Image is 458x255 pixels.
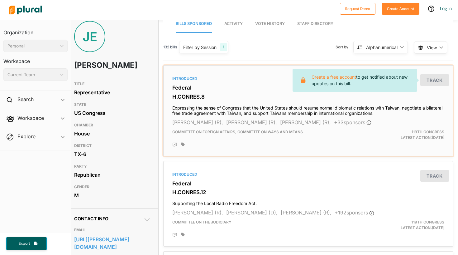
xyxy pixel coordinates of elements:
a: Bills Sponsored [176,15,212,33]
h3: Workspace [3,52,68,66]
h3: EMAIL [74,226,150,234]
div: Introduced [172,76,444,81]
div: 1 [220,43,227,51]
a: Create a free account [312,74,356,80]
span: Committee on the Judiciary [172,220,231,224]
a: [URL][PERSON_NAME][DOMAIN_NAME] [74,235,150,252]
div: Add Position Statement [172,233,177,238]
h3: GENDER [74,183,150,191]
span: [PERSON_NAME] (R), [281,209,332,216]
div: Add Position Statement [172,142,177,147]
div: Latest Action: [DATE] [355,129,449,140]
h3: CHAMBER [74,121,150,129]
button: Create Account [382,3,419,15]
div: Alphanumerical [366,44,398,51]
div: Republican [74,170,150,179]
span: + 33 sponsor s [334,119,371,125]
button: Track [420,170,449,182]
h3: Organization [3,23,68,37]
div: Add tags [181,142,185,147]
h3: STATE [74,101,150,108]
span: Vote History [255,21,285,26]
a: Request Demo [340,5,375,12]
button: Track [420,74,449,86]
a: Staff Directory [297,15,333,33]
span: 119th Congress [412,220,444,224]
h4: Expressing the sense of Congress that the United States should resume normal diplomatic relations... [172,102,444,116]
div: TX-6 [74,150,150,159]
span: View [427,44,437,51]
h3: H.CONRES.12 [172,189,444,195]
h1: [PERSON_NAME] [74,56,120,75]
div: Representative [74,88,150,97]
h3: H.CONRES.8 [172,94,444,100]
div: Introduced [172,172,444,177]
div: JE [74,21,105,52]
div: Filter by Session [183,44,217,51]
span: Contact Info [74,216,108,221]
span: [PERSON_NAME] (R), [172,119,223,125]
div: Add tags [181,233,185,237]
h3: PARTY [74,163,150,170]
span: [PERSON_NAME] (R), [172,209,223,216]
h4: Supporting the Local Radio Freedom Act. [172,198,444,206]
span: [PERSON_NAME] (R), [226,119,277,125]
a: Activity [224,15,243,33]
div: Current Team [7,71,57,78]
button: Request Demo [340,3,375,15]
span: [PERSON_NAME] (R), [280,119,331,125]
h3: Federal [172,85,444,91]
h3: Federal [172,180,444,187]
span: Activity [224,21,243,26]
span: Sort by [336,44,353,50]
a: Vote History [255,15,285,33]
span: Export [14,241,34,246]
h2: Search [17,96,34,103]
span: 132 bills [163,44,177,50]
h3: DISTRICT [74,142,150,150]
a: Create Account [382,5,419,12]
a: Log In [440,6,452,11]
div: Personal [7,43,57,49]
div: US Congress [74,108,150,118]
span: [PERSON_NAME] (D), [226,209,278,216]
button: Export [6,237,47,250]
div: House [74,129,150,138]
p: to get notified about new updates on this bill. [312,74,412,87]
h3: TITLE [74,80,150,88]
div: M [74,191,150,200]
span: Committee on Foreign Affairs, Committee on Ways and Means [172,130,303,134]
span: 119th Congress [412,130,444,134]
div: Latest Action: [DATE] [355,219,449,231]
span: + 192 sponsor s [335,209,374,216]
span: Bills Sponsored [176,21,212,26]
